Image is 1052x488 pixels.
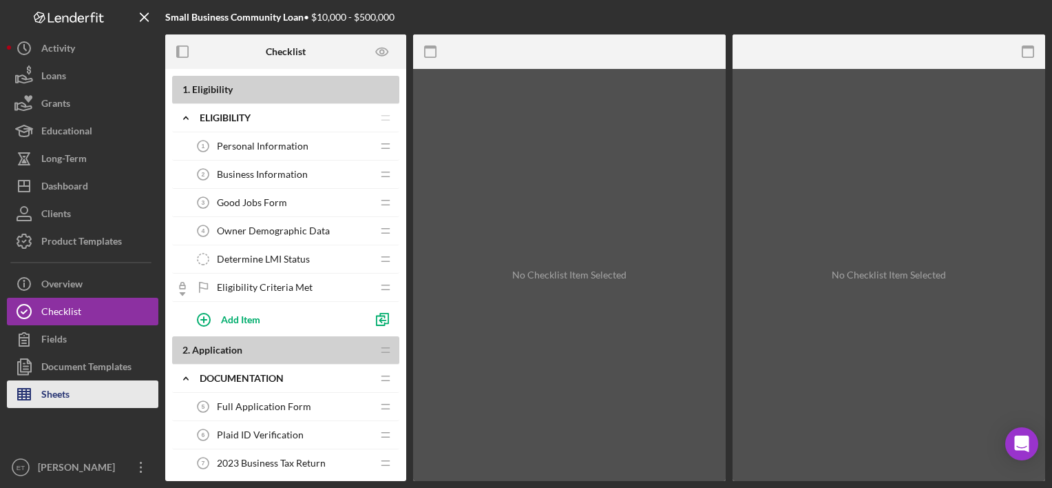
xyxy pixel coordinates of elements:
[1005,427,1038,460] div: Open Intercom Messenger
[41,200,71,231] div: Clients
[41,145,87,176] div: Long-Term
[7,200,158,227] button: Clients
[367,37,398,68] button: Preview as
[186,305,365,333] button: Add Item
[7,353,158,380] button: Document Templates
[202,403,205,410] tspan: 5
[832,270,946,281] div: No Checklist Item Selected
[165,11,304,23] b: Small Business Community Loan
[182,83,190,95] span: 1 .
[7,298,158,325] button: Checklist
[7,34,158,62] button: Activity
[217,225,330,236] span: Owner Demographic Data
[192,83,233,95] span: Eligibility
[41,270,83,301] div: Overview
[202,143,205,150] tspan: 1
[41,380,70,411] div: Sheets
[41,353,131,384] div: Document Templates
[41,325,67,356] div: Fields
[7,145,158,172] button: Long-Term
[17,464,25,471] text: ET
[217,429,304,440] span: Plaid ID Verification
[41,117,92,148] div: Educational
[41,34,75,65] div: Activity
[192,344,242,356] span: Application
[217,458,326,469] span: 2023 Business Tax Return
[7,270,158,298] button: Overview
[7,117,158,145] button: Educational
[200,112,372,123] div: Eligibility
[41,172,88,203] div: Dashboard
[217,254,310,265] span: Determine LMI Status
[202,431,205,438] tspan: 6
[266,46,306,57] b: Checklist
[202,199,205,206] tspan: 3
[7,172,158,200] button: Dashboard
[34,454,124,485] div: [PERSON_NAME]
[41,298,81,329] div: Checklist
[165,12,394,23] div: • $10,000 - $500,000
[217,401,311,412] span: Full Application Form
[41,90,70,121] div: Grants
[7,90,158,117] button: Grants
[202,227,205,234] tspan: 4
[7,454,158,481] button: ET[PERSON_NAME]
[202,171,205,178] tspan: 2
[7,62,158,90] button: Loans
[202,460,205,467] tspan: 7
[200,373,372,384] div: Documentation
[41,62,66,93] div: Loans
[217,282,313,293] span: Eligibility Criteria Met
[7,380,158,408] button: Sheets
[217,141,308,152] span: Personal Information
[7,227,158,255] button: Product Templates
[7,325,158,353] button: Fields
[217,169,308,180] span: Business Information
[221,306,260,332] div: Add Item
[41,227,122,258] div: Product Templates
[182,344,190,356] span: 2 .
[512,270,627,281] div: No Checklist Item Selected
[217,197,287,208] span: Good Jobs Form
